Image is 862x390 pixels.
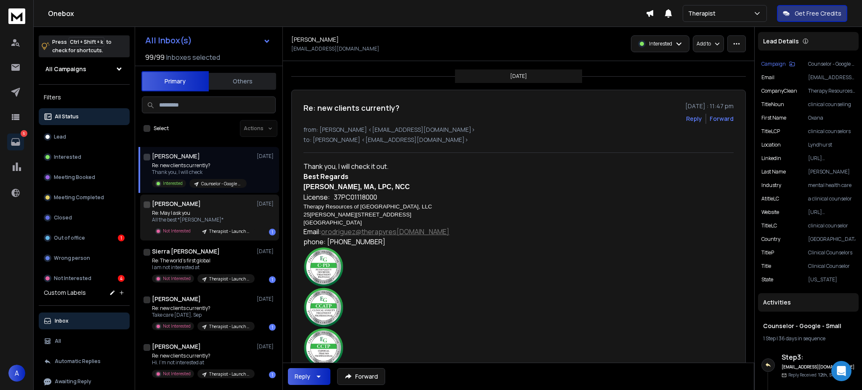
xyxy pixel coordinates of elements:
[145,36,192,45] h1: All Inbox(s)
[763,322,854,330] h1: Counselor - Google - Small
[686,115,702,123] button: Reply
[303,102,399,114] h1: Re: new clients currently?
[761,88,797,94] p: companyClean
[163,228,191,234] p: Not Interested
[39,149,130,166] button: Interested
[269,276,276,283] div: 1
[152,169,247,176] p: Thank you, I will check
[54,275,91,282] p: Not Interested
[55,338,61,345] p: All
[152,247,220,256] h1: Sierra [PERSON_NAME]
[209,228,250,235] p: Therapist - Launch - Lrg
[779,335,825,342] span: 36 days in sequence
[808,209,855,216] p: [URL][DOMAIN_NAME]
[808,115,855,121] p: Oxana
[39,91,130,103] h3: Filters
[808,155,855,162] p: [URL][DOMAIN_NAME][PERSON_NAME]
[808,101,855,108] p: clinical counseling
[761,61,786,67] p: Campaign
[269,371,276,378] div: 1
[777,5,847,22] button: Get Free Credits
[54,154,81,160] p: Interested
[8,365,25,382] button: A
[303,126,734,134] p: from: [PERSON_NAME] <[EMAIL_ADDRESS][DOMAIN_NAME]>
[763,37,799,45] p: Lead Details
[55,378,91,385] p: Awaiting Reply
[808,74,855,81] p: [EMAIL_ADDRESS][DOMAIN_NAME]
[55,113,79,120] p: All Status
[310,211,411,218] span: [PERSON_NAME][STREET_ADDRESS]
[257,248,276,255] p: [DATE]
[152,295,201,303] h1: [PERSON_NAME]
[808,222,855,229] p: clinical counselor
[39,270,130,287] button: Not Interested4
[808,249,855,256] p: Clinical Counselors
[291,45,379,52] p: [EMAIL_ADDRESS][DOMAIN_NAME]
[152,152,200,160] h1: [PERSON_NAME]
[808,182,855,189] p: mental health care
[145,52,165,62] span: 99 / 99
[152,342,201,351] h1: [PERSON_NAME]
[257,153,276,160] p: [DATE]
[808,263,855,270] p: Clinical Counselor
[52,38,112,55] p: Press to check for shortcuts.
[761,195,779,202] p: atitleLC
[257,343,276,350] p: [DATE]
[303,287,344,328] img: v02wr_bjhuackjbu4zot8w.png (300×300)
[303,183,410,190] font: [PERSON_NAME], MA, LPC, NCC
[761,61,795,67] button: Campaign
[39,209,130,226] button: Closed
[54,255,90,262] p: Wrong person
[808,61,855,67] p: Counselor - Google - Small
[808,236,855,243] p: [GEOGRAPHIC_DATA]
[138,32,277,49] button: All Inbox(s)
[152,210,253,216] p: Re: May I ask you
[39,313,130,329] button: Inbox
[303,247,344,287] img: dompvtepyuojujbsno30q.png (300×300)
[396,227,450,236] a: [DOMAIN_NAME]
[152,359,253,366] p: Hi. I'm not interested at
[761,236,780,243] p: Country
[761,249,774,256] p: TitleP
[782,352,855,362] h6: Step 3 :
[291,35,339,44] h1: [PERSON_NAME]
[782,364,855,370] h6: [EMAIL_ADDRESS][DOMAIN_NAME]
[685,102,734,110] p: [DATE] : 11:47 pm
[808,128,855,135] p: clinical counselors
[257,296,276,302] p: [DATE]
[152,305,253,312] p: Re: new clients currently?
[295,372,310,381] div: Reply
[163,180,183,187] p: Interested
[48,8,646,19] h1: Onebox
[758,293,859,312] div: Activities
[44,288,86,297] h3: Custom Labels
[39,108,130,125] button: All Status
[209,371,250,377] p: Therapist - Launch - Smll
[303,192,377,202] font: License:
[166,52,220,62] h3: Inboxes selected
[510,73,527,80] p: [DATE]
[69,37,104,47] span: Ctrl + Shift + k
[54,235,85,241] p: Out of office
[831,361,851,381] div: Open Intercom Messenger
[163,275,191,282] p: Not Interested
[201,181,242,187] p: Counselor - Google - Small
[288,368,330,385] button: Reply
[154,125,169,132] label: Select
[39,230,130,246] button: Out of office1
[141,71,209,91] button: Primary
[761,263,771,270] p: title
[152,264,253,271] p: I am not interested at
[209,276,250,282] p: Therapist - Launch - Smll
[303,136,734,144] p: to: [PERSON_NAME] <[EMAIL_ADDRESS][DOMAIN_NAME]>
[303,219,362,226] span: [GEOGRAPHIC_DATA]
[152,312,253,318] p: Take care [DATE], Sep
[39,128,130,145] button: Lead
[761,182,781,189] p: industry
[152,353,253,359] p: Re: new clients currently?
[788,372,838,378] p: Reply Received
[152,162,247,169] p: Re: new clients currently?
[761,276,773,283] p: State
